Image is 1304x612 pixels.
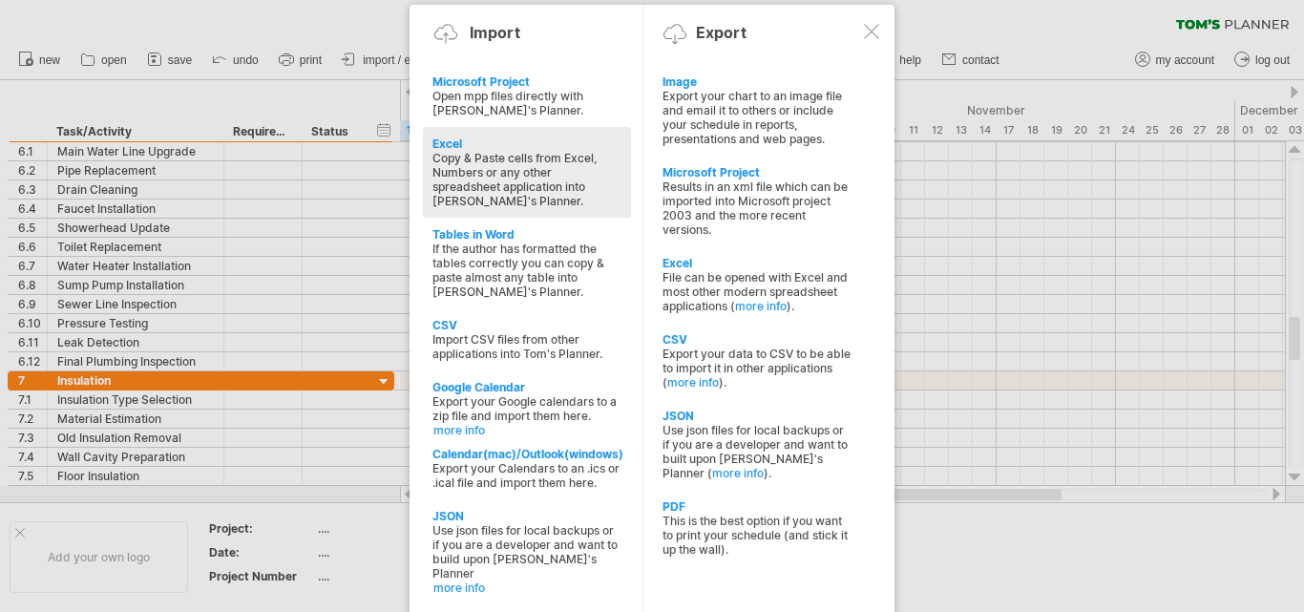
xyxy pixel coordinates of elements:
[696,23,747,42] div: Export
[663,423,852,480] div: Use json files for local backups or if you are a developer and want to built upon [PERSON_NAME]'s...
[663,347,852,390] div: Export your data to CSV to be able to import it in other applications ( ).
[433,580,622,595] a: more info
[663,514,852,557] div: This is the best option if you want to print your schedule (and stick it up the wall).
[663,179,852,237] div: Results in an xml file which can be imported into Microsoft project 2003 and the more recent vers...
[432,227,621,242] div: Tables in Word
[432,137,621,151] div: Excel
[433,423,622,437] a: more info
[470,23,520,42] div: Import
[735,299,787,313] a: more info
[667,375,719,390] a: more info
[663,89,852,146] div: Export your chart to an image file and email it to others or include your schedule in reports, pr...
[663,74,852,89] div: Image
[663,499,852,514] div: PDF
[663,332,852,347] div: CSV
[663,165,852,179] div: Microsoft Project
[432,151,621,208] div: Copy & Paste cells from Excel, Numbers or any other spreadsheet application into [PERSON_NAME]'s ...
[712,466,764,480] a: more info
[663,270,852,313] div: File can be opened with Excel and most other modern spreadsheet applications ( ).
[663,409,852,423] div: JSON
[432,242,621,299] div: If the author has formatted the tables correctly you can copy & paste almost any table into [PERS...
[663,256,852,270] div: Excel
